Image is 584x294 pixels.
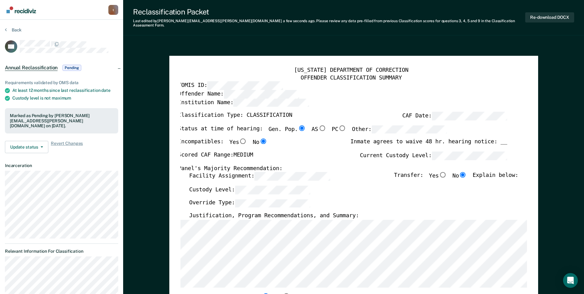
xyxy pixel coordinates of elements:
div: Transfer: Explain below: [394,172,518,186]
div: Requirements validated by OMS data [5,80,118,85]
input: Institution Name: [233,98,309,107]
div: Incompatibles: [178,139,267,152]
input: Other: [372,125,447,133]
div: t [108,5,118,15]
input: Yes [439,172,447,178]
div: At least 12 months since last reclassification [12,88,118,93]
div: Panel's Majority Recommendation: [178,165,507,172]
input: AS [318,125,326,131]
div: Last edited by [PERSON_NAME][EMAIL_ADDRESS][PERSON_NAME][DOMAIN_NAME] . Please review any data pr... [133,19,525,28]
label: Other: [352,125,447,133]
input: PC [338,125,346,131]
input: Current Custody Level: [432,151,507,160]
label: CAF Date: [402,112,507,120]
label: Justification, Program Recommendations, and Summary: [189,212,359,220]
div: Custody level is not [12,96,118,101]
span: maximum [52,96,71,100]
div: Reclassification Packet [133,7,525,16]
label: Scored CAF Range: MEDIUM [178,151,253,160]
input: Yes [239,139,247,144]
div: Open Intercom Messenger [563,273,578,288]
label: No [452,172,467,180]
label: Facility Assignment: [189,172,330,180]
span: Annual Reclassification [5,65,58,71]
span: date [101,88,110,93]
div: OFFENDER CLASSIFICATION SUMMARY [178,74,524,81]
label: Current Custody Level: [360,151,507,160]
label: PC [332,125,346,133]
div: [US_STATE] DEPARTMENT OF CORRECTION [178,67,524,74]
button: Re-download DOCX [525,12,574,22]
label: Custody Level: [189,186,310,194]
input: CAF Date: [432,112,507,120]
label: Institution Name: [178,98,309,107]
span: Pending [62,65,81,71]
input: TOMIS ID: [207,81,283,90]
label: Yes [229,139,247,147]
input: No [259,139,267,144]
div: Inmate agrees to waive 48 hr. hearing notice: __ [350,139,507,152]
button: Back [5,27,22,33]
label: Override Type: [189,199,310,207]
span: a few seconds ago [283,19,315,23]
button: Update status [5,141,48,153]
div: Status at time of hearing: [178,125,447,139]
label: Classification Type: CLASSIFICATION [178,112,292,120]
button: Profile dropdown button [108,5,118,15]
dt: Incarceration [5,163,118,168]
div: Marked as Pending by [PERSON_NAME][EMAIL_ADDRESS][PERSON_NAME][DOMAIN_NAME] on [DATE]. [10,113,113,129]
input: Override Type: [235,199,310,207]
input: No [459,172,467,178]
input: Offender Name: [224,90,299,98]
input: Facility Assignment: [254,172,330,180]
span: Revert Changes [51,141,83,153]
label: Yes [429,172,447,180]
dt: Relevant Information For Classification [5,249,118,254]
img: Recidiviz [6,6,36,13]
label: Gen. Pop. [268,125,306,133]
label: TOMIS ID: [178,81,283,90]
label: Offender Name: [178,90,299,98]
label: AS [312,125,326,133]
input: Gen. Pop. [298,125,306,131]
label: No [253,139,267,147]
input: Custody Level: [235,186,310,194]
